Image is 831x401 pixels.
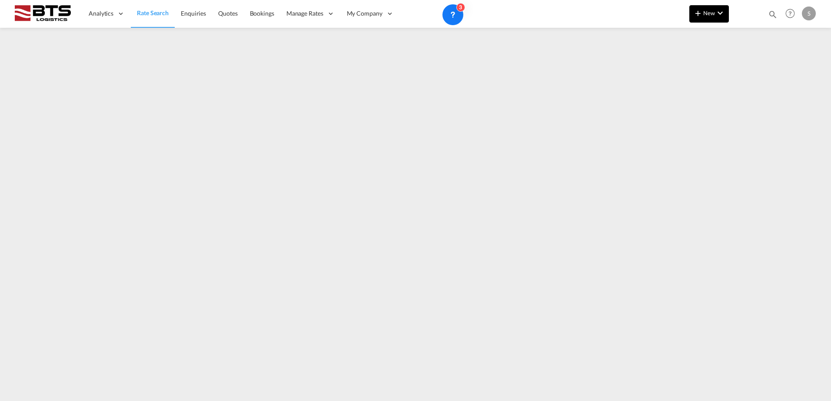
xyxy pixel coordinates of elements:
md-icon: icon-plus 400-fg [693,8,703,18]
div: Help [783,6,802,22]
span: Bookings [250,10,274,17]
md-icon: icon-chevron-down [715,8,725,18]
span: Enquiries [181,10,206,17]
span: New [693,10,725,16]
span: Manage Rates [286,9,323,18]
span: Quotes [218,10,237,17]
div: S [802,7,816,20]
img: cdcc71d0be7811ed9adfbf939d2aa0e8.png [13,4,72,23]
div: icon-magnify [768,10,778,23]
span: Help [783,6,798,21]
span: Analytics [89,9,113,18]
md-icon: icon-magnify [768,10,778,19]
button: icon-plus 400-fgNewicon-chevron-down [689,5,729,23]
span: My Company [347,9,382,18]
span: Rate Search [137,9,169,16]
